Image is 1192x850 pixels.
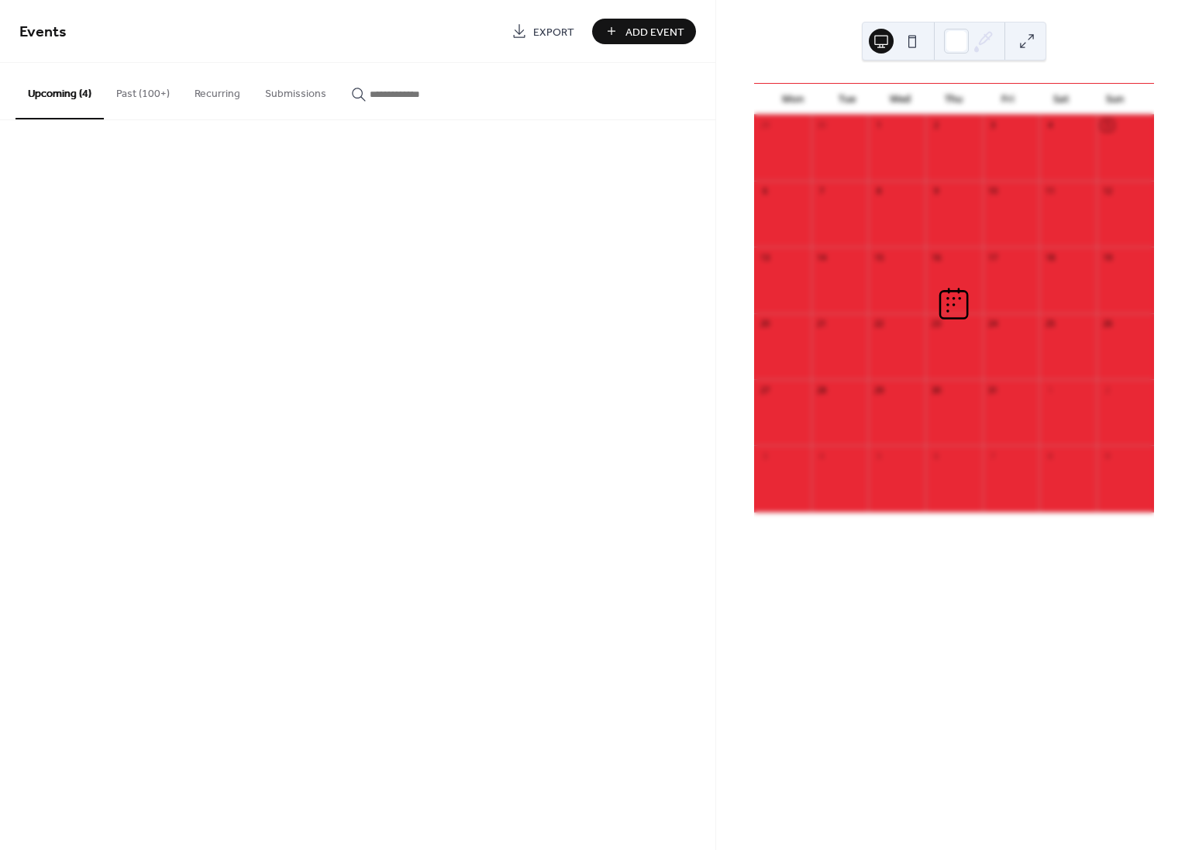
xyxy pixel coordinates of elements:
button: Past (100+) [104,63,182,118]
div: 6 [759,185,770,197]
div: 27 [759,384,770,396]
button: Add Event [592,19,696,44]
div: 4 [816,450,828,461]
div: Wed [873,84,927,115]
div: 31 [987,384,999,396]
div: Mon [767,84,820,115]
span: Events [19,17,67,47]
div: Tue [820,84,873,115]
div: 23 [930,318,942,330]
div: 8 [873,185,884,197]
div: Thu [927,84,980,115]
div: 11 [1044,185,1056,197]
div: 24 [987,318,999,330]
button: Submissions [253,63,339,118]
div: Sun [1088,84,1142,115]
div: 18 [1044,251,1056,263]
div: 9 [930,185,942,197]
div: 20 [759,318,770,330]
div: 28 [816,384,828,396]
button: Upcoming (4) [16,63,104,119]
div: 13 [759,251,770,263]
div: 19 [1101,251,1113,263]
span: Add Event [625,24,684,40]
div: 8 [1044,450,1056,461]
div: 30 [816,119,828,131]
div: 4 [1044,119,1056,131]
div: 5 [873,450,884,461]
div: 26 [1101,318,1113,330]
div: 21 [816,318,828,330]
div: 7 [816,185,828,197]
div: 22 [873,318,884,330]
div: 3 [987,119,999,131]
div: 9 [1101,450,1113,461]
div: 5 [1101,119,1113,131]
div: 29 [873,384,884,396]
div: 30 [930,384,942,396]
div: 2 [1101,384,1113,396]
div: 25 [1044,318,1056,330]
div: 14 [816,251,828,263]
div: 15 [873,251,884,263]
button: Recurring [182,63,253,118]
div: 10 [987,185,999,197]
div: Sat [1035,84,1088,115]
div: 12 [1101,185,1113,197]
div: 1 [873,119,884,131]
div: 6 [930,450,942,461]
div: 16 [930,251,942,263]
span: Export [533,24,574,40]
div: 2 [930,119,942,131]
div: Fri [980,84,1034,115]
a: Export [500,19,586,44]
div: 1 [1044,384,1056,396]
div: 17 [987,251,999,263]
div: 3 [759,450,770,461]
div: 7 [987,450,999,461]
div: 29 [759,119,770,131]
